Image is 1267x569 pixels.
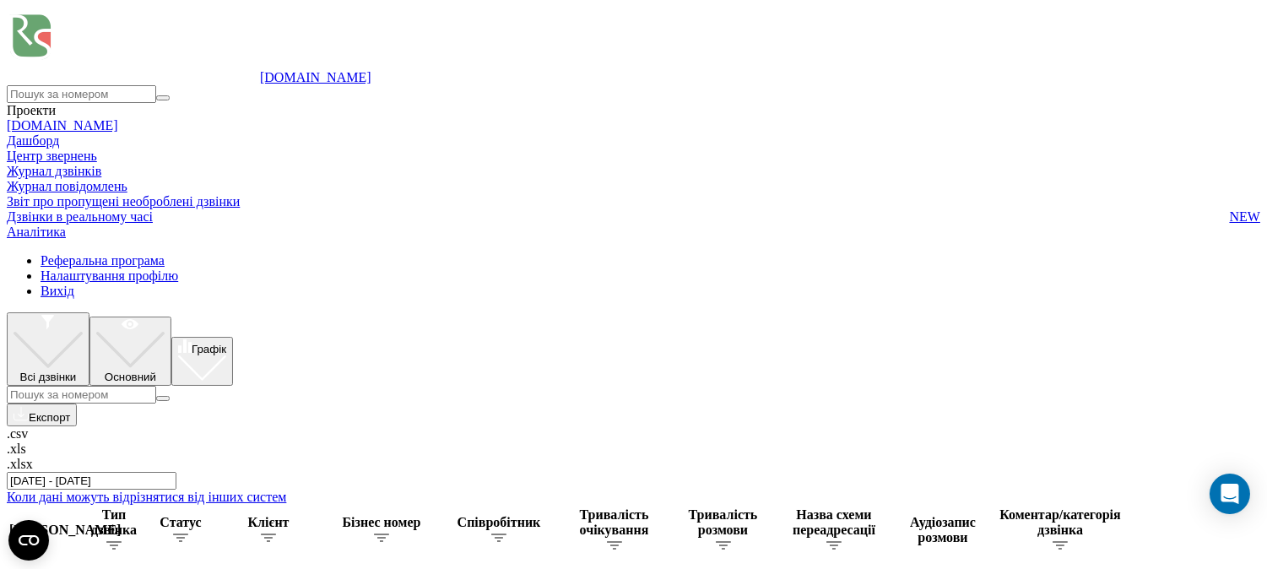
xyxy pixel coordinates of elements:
[7,442,26,456] span: .xls
[8,520,49,561] button: Open CMP widget
[1210,474,1250,514] div: Open Intercom Messenger
[7,7,260,82] img: Ringostat logo
[171,337,233,386] button: Графік
[214,515,323,530] div: Клієнт
[7,404,77,426] button: Експорт
[7,490,286,504] a: Коли дані можуть відрізнятися вiд інших систем
[7,426,28,441] span: .csv
[9,523,77,538] div: [PERSON_NAME]
[7,103,1260,118] div: Проекти
[7,118,118,133] a: [DOMAIN_NAME]
[89,317,171,385] button: Основний
[997,507,1124,538] div: Коментар/категорія дзвінка
[561,507,667,538] div: Тривалість очікування
[7,164,1260,179] a: Журнал дзвінків
[7,225,66,239] a: Аналiтика
[41,253,165,268] a: Реферальна програма
[7,164,101,179] span: Журнал дзвінків
[7,133,59,148] a: Дашборд
[20,371,77,383] span: Всі дзвінки
[440,515,558,530] div: Співробітник
[41,268,178,283] a: Налаштування профілю
[7,209,153,225] span: Дзвінки в реальному часі
[80,507,148,538] div: Тип дзвінка
[7,386,156,404] input: Пошук за номером
[7,194,240,209] span: Звіт про пропущені необроблені дзвінки
[7,209,1260,225] a: Дзвінки в реальному часіNEW
[670,507,776,538] div: Тривалість розмови
[7,179,127,194] span: Журнал повідомлень
[7,194,1260,209] a: Звіт про пропущені необроблені дзвінки
[260,70,371,84] a: [DOMAIN_NAME]
[1230,209,1260,225] span: NEW
[192,343,226,355] span: Графік
[151,515,210,530] div: Статус
[7,179,1260,194] a: Журнал повідомлень
[7,312,89,386] button: Всі дзвінки
[779,507,889,538] div: Назва схеми переадресації
[7,85,156,103] input: Пошук за номером
[7,457,33,471] span: .xlsx
[7,149,97,163] a: Центр звернень
[41,284,74,298] a: Вихід
[892,515,994,545] div: Аудіозапис розмови
[327,515,436,530] div: Бізнес номер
